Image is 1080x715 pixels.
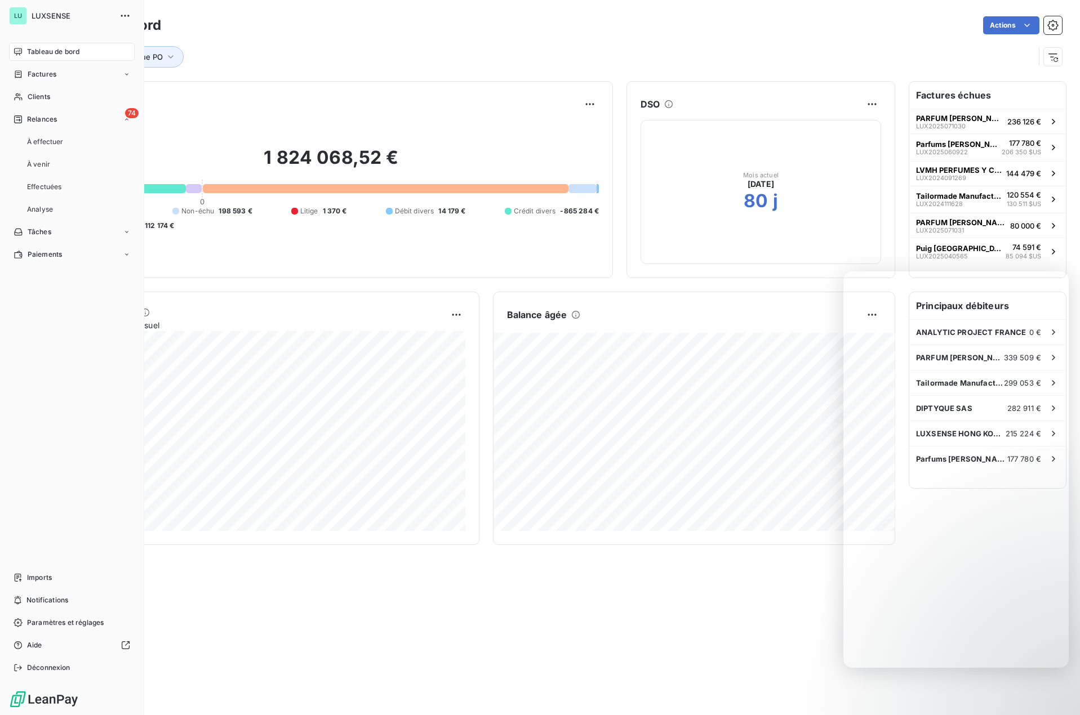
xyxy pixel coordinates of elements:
[507,308,567,321] h6: Balance âgée
[125,108,139,118] span: 74
[219,206,252,216] span: 198 593 €
[9,7,27,25] div: LU
[28,69,56,79] span: Factures
[200,197,205,206] span: 0
[323,206,347,216] span: 1 370 €
[916,149,968,155] span: LUX2025060922
[27,114,57,124] span: Relances
[64,146,599,180] h2: 1 824 068,52 €
[1042,677,1069,704] iframe: Intercom live chat
[743,172,779,178] span: Mois actuel
[916,140,997,149] span: Parfums [PERSON_NAME] LLC
[27,204,53,214] span: Analyse
[27,663,70,673] span: Déconnexion
[1006,169,1041,178] span: 144 479 €
[1002,148,1041,157] span: 206 350 $US
[916,191,1002,200] span: Tailormade Manufacturers US INC.
[916,244,1001,253] span: Puig [GEOGRAPHIC_DATA]
[28,249,62,260] span: Paiements
[514,206,556,216] span: Crédit divers
[1007,117,1041,126] span: 236 126 €
[748,178,774,190] span: [DATE]
[916,175,966,181] span: LUX2024091269
[916,200,963,207] span: LUX2024111628
[916,114,1003,123] span: PARFUM [PERSON_NAME]
[916,166,1002,175] span: LVMH PERFUMES Y COSMETICOS DE [GEOGRAPHIC_DATA] SA DE CV
[909,133,1066,161] button: Parfums [PERSON_NAME] LLCLUX2025060922177 780 €206 350 $US
[105,46,184,68] button: Manque PO
[438,206,465,216] span: 14 179 €
[27,137,64,147] span: À effectuer
[909,109,1066,133] button: PARFUM [PERSON_NAME]LUX2025071030236 126 €
[1007,199,1041,209] span: 130 511 $US
[909,186,1066,213] button: Tailormade Manufacturers US INC.LUX2024111628120 554 €130 511 $US
[27,159,50,169] span: À venir
[1009,138,1041,148] span: 177 780 €
[300,206,318,216] span: Litige
[909,82,1066,109] h6: Factures échues
[181,206,214,216] span: Non-échu
[27,47,79,57] span: Tableau de bord
[744,190,768,212] h2: 80
[27,640,42,650] span: Aide
[1010,221,1041,230] span: 80 000 €
[27,618,104,628] span: Paramètres et réglages
[1006,252,1041,261] span: 85 094 $US
[28,227,51,237] span: Tâches
[641,97,660,111] h6: DSO
[983,16,1039,34] button: Actions
[909,213,1066,238] button: PARFUM [PERSON_NAME]LUX202507103180 000 €
[909,238,1066,265] button: Puig [GEOGRAPHIC_DATA]LUX202504056574 591 €85 094 $US
[27,573,52,583] span: Imports
[26,595,68,605] span: Notifications
[9,636,135,654] a: Aide
[843,271,1069,668] iframe: Intercom live chat
[28,92,50,102] span: Clients
[395,206,434,216] span: Débit divers
[909,161,1066,186] button: LVMH PERFUMES Y COSMETICOS DE [GEOGRAPHIC_DATA] SA DE CVLUX2024091269144 479 €
[773,190,778,212] h2: j
[9,690,79,708] img: Logo LeanPay
[560,206,599,216] span: -865 284 €
[1012,243,1041,252] span: 74 591 €
[141,221,175,231] span: -112 174 €
[916,227,964,234] span: LUX2025071031
[64,319,443,331] span: Chiffre d'affaires mensuel
[916,253,968,260] span: LUX2025040565
[916,218,1006,227] span: PARFUM [PERSON_NAME]
[32,11,113,20] span: LUXSENSE
[27,182,62,192] span: Effectuées
[1007,190,1041,199] span: 120 554 €
[916,123,966,129] span: LUX2025071030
